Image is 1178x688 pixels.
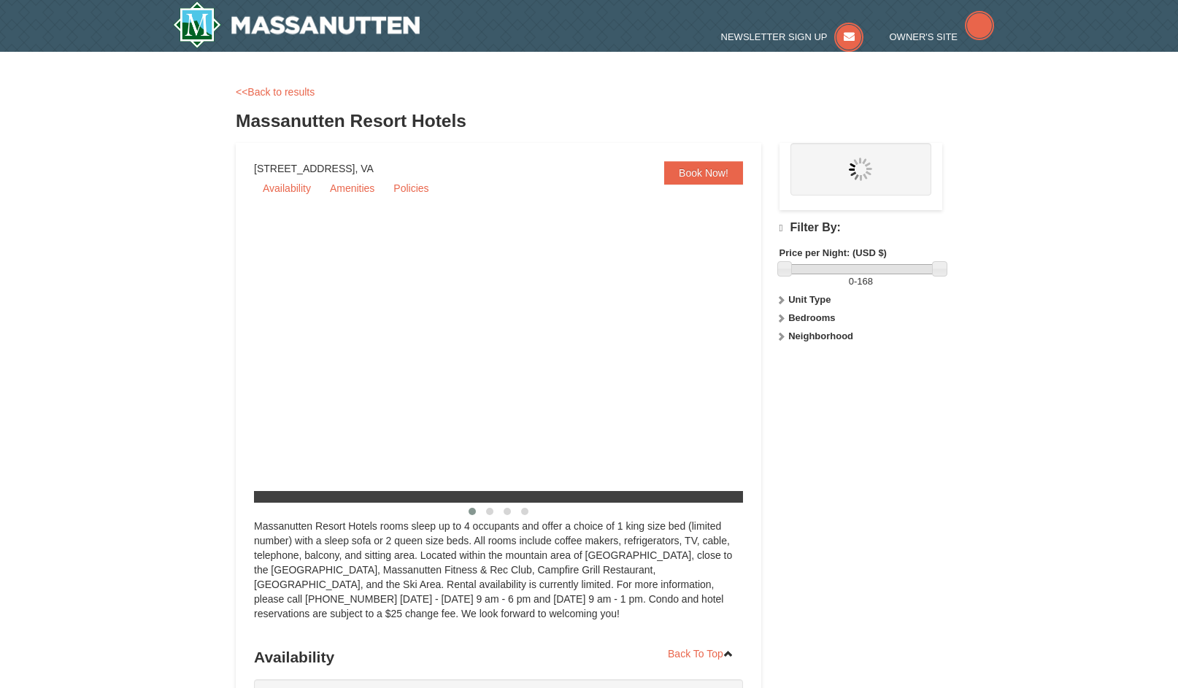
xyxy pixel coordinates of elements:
[254,643,743,672] h3: Availability
[857,276,873,287] span: 168
[788,331,853,341] strong: Neighborhood
[779,274,942,289] label: -
[849,276,854,287] span: 0
[254,519,743,635] div: Massanutten Resort Hotels rooms sleep up to 4 occupants and offer a choice of 1 king size bed (li...
[236,86,315,98] a: <<Back to results
[890,31,958,42] span: Owner's Site
[849,158,872,181] img: wait.gif
[788,312,835,323] strong: Bedrooms
[254,177,320,199] a: Availability
[779,221,942,235] h4: Filter By:
[385,177,437,199] a: Policies
[779,247,887,258] strong: Price per Night: (USD $)
[173,1,420,48] a: Massanutten Resort
[236,107,942,136] h3: Massanutten Resort Hotels
[788,294,831,305] strong: Unit Type
[321,177,383,199] a: Amenities
[658,643,743,665] a: Back To Top
[664,161,743,185] a: Book Now!
[721,31,828,42] span: Newsletter Sign Up
[173,1,420,48] img: Massanutten Resort Logo
[890,31,995,42] a: Owner's Site
[721,31,864,42] a: Newsletter Sign Up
